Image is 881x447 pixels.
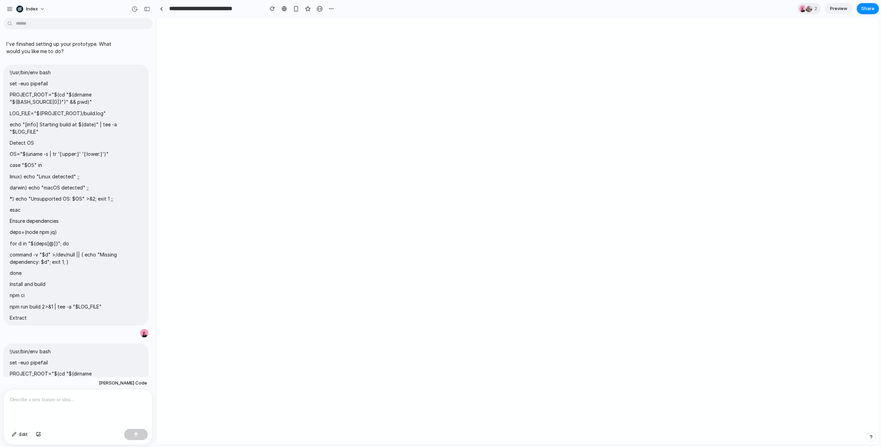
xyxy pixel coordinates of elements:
[10,251,142,265] p: command -v "$d" >/dev/null || { echo "Missing dependency: $d"; exit 1; }
[861,5,874,12] span: Share
[10,80,142,87] p: set -euo pipefail
[19,431,28,438] span: Edit
[10,228,142,236] p: deps=(node npm jq)
[10,139,142,146] p: Detect OS
[10,269,142,277] p: done
[10,91,142,106] p: PROJECT_ROOT="$(cd "$(dirname "${BASH_SOURCE[0]}")" && pwd)"
[830,5,847,12] span: Preview
[10,370,142,385] p: PROJECT_ROOT="$(cd "$(dirname "${BASH_SOURCE[0]}")" && pwd)"
[26,6,38,12] span: Index
[10,217,142,225] p: Ensure dependencies
[797,3,821,14] div: 2
[10,69,142,76] p: !/usr/bin/env bash
[10,206,142,213] p: esac
[8,429,31,440] button: Edit
[10,173,142,180] p: linux) echo "Linux detected" ;;
[10,292,142,299] p: npm ci
[10,240,142,247] p: for d in "${deps[@]}"; do
[10,280,142,288] p: Install and build
[10,110,142,117] p: LOG_FILE="${PROJECT_ROOT}/build.log"
[10,314,142,321] p: Extract
[97,377,149,389] button: [PERSON_NAME] Code
[10,121,142,135] p: echo "[info] Starting build at $(date)" | tee -a "$LOG_FILE"
[814,5,819,12] span: 2
[10,184,142,191] p: darwin) echo "macOS detected" ;;
[857,3,879,14] button: Share
[10,195,142,202] p: *) echo "Unsupported OS: $OS" >&2; exit 1 ;;
[10,150,142,158] p: OS="$(uname -s | tr '[:upper:]' '[:lower:]')"
[10,303,142,310] p: npm run build 2>&1 | tee -a "$LOG_FILE"
[10,359,142,366] p: set -euo pipefail
[825,3,853,14] a: Preview
[14,3,49,15] button: Index
[10,161,142,169] p: case "$OS" in
[99,380,147,387] span: [PERSON_NAME] Code
[10,348,142,355] p: !/usr/bin/env bash
[6,40,122,55] p: I've finished setting up your prototype. What would you like me to do?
